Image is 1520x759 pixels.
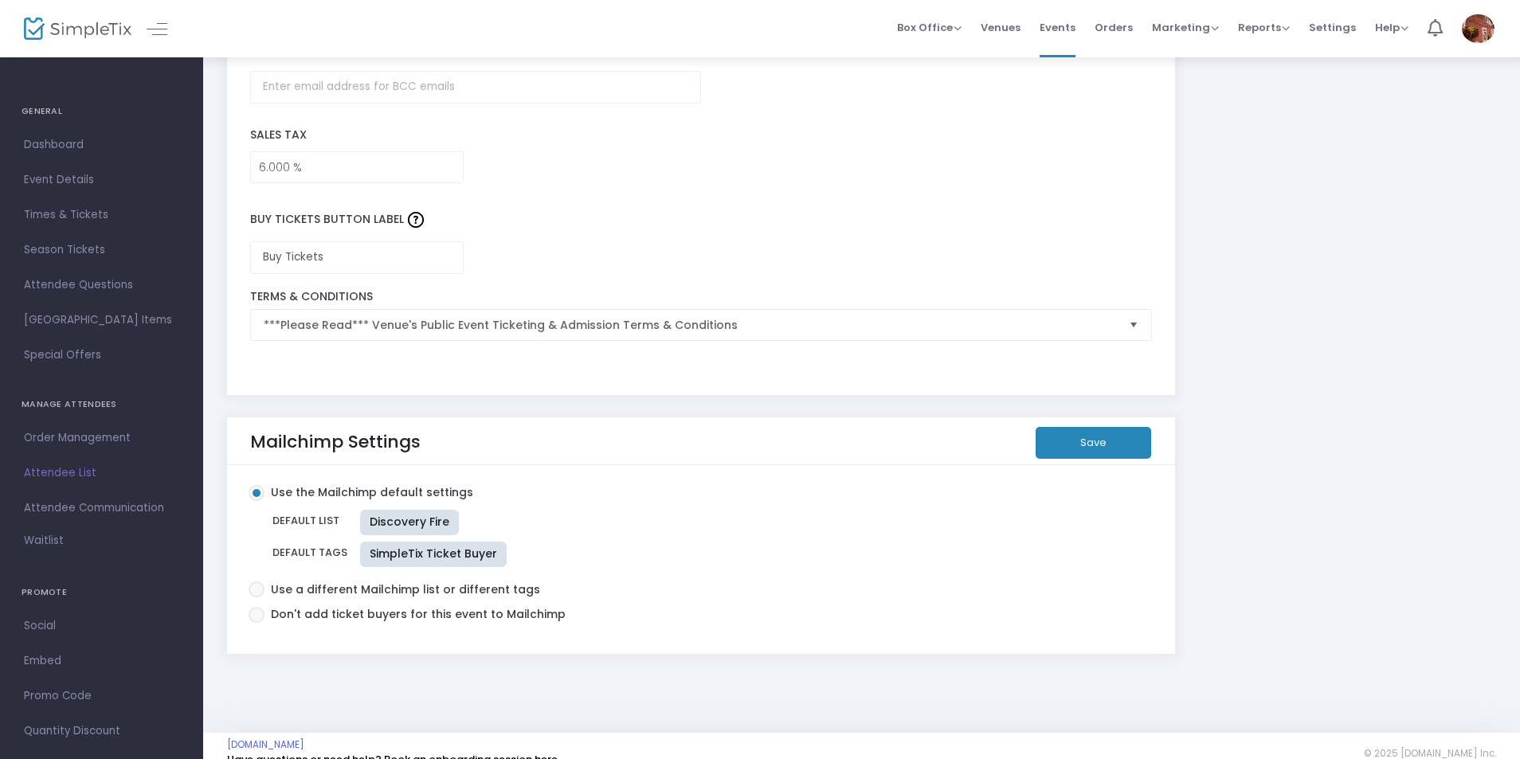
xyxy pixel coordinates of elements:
span: Social [24,616,179,636]
span: Attendee List [24,463,179,483]
span: Orders [1095,7,1133,48]
label: Sales Tax [242,119,1160,152]
label: Buy Tickets Button Label [242,199,1160,241]
mat-chip-list: default-audience [349,507,462,538]
span: Venues [981,7,1021,48]
img: question-mark [408,212,424,228]
span: Event Details [24,170,179,190]
span: Order Management [24,428,179,448]
span: Quantity Discount [24,721,179,741]
span: Default Tags [272,545,347,561]
span: Promo Code [24,686,179,706]
span: Help [1375,20,1408,35]
a: [DOMAIN_NAME] [227,738,304,751]
h4: PROMOTE [22,577,182,608]
mat-chip-list: default-audience [357,538,510,570]
label: Terms & Conditions [250,290,1153,304]
span: Events [1040,7,1075,48]
span: Attendee Communication [24,498,179,518]
h4: GENERAL [22,96,182,127]
span: Special Offers [24,345,179,366]
mat-chip: Discovery Fire [360,510,459,535]
button: Save [1036,427,1151,459]
span: Dashboard [24,135,179,155]
span: Box Office [897,20,962,35]
button: Select [1122,310,1145,340]
span: Season Tickets [24,240,179,260]
h4: MANAGE ATTENDEES [22,389,182,421]
span: Reports [1238,20,1290,35]
mat-chip: SimpleTix Ticket Buyer [360,542,507,567]
label: BCC order confirmations for this event [250,45,1153,60]
span: [GEOGRAPHIC_DATA] Items [24,310,179,331]
span: Default List [272,513,339,529]
span: ***Please Read*** Venue's Public Event Ticketing & Admission Terms & Conditions [264,317,1117,333]
span: Marketing [1152,20,1219,35]
span: Use the Mailchimp default settings [264,484,473,501]
span: Use a different Mailchimp list or different tags [264,581,540,598]
span: Times & Tickets [24,205,179,225]
span: Attendee Questions [24,275,179,295]
input: Sales Tax [251,152,464,182]
div: Mailchimp Settings [250,428,421,475]
span: Embed [24,651,179,671]
span: Settings [1309,7,1356,48]
span: Don't add ticket buyers for this event to Mailchimp [264,606,566,623]
input: Enter email address for BCC emails [250,71,701,104]
span: Waitlist [24,533,64,549]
